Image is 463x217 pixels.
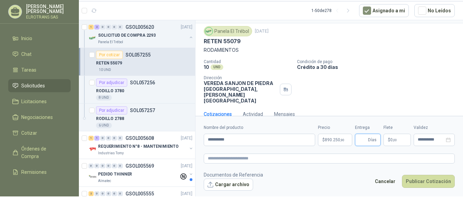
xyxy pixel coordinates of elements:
[118,136,123,141] div: 0
[8,111,71,124] a: Negociaciones
[21,113,53,121] span: Negociaciones
[318,134,352,146] p: $890.250,90
[96,123,112,128] div: 6 UND
[98,32,156,39] p: SOLICITUD DE COMPRA 2293
[325,138,344,142] span: 890.250
[126,25,154,29] p: GSOL005620
[118,164,123,168] div: 0
[359,4,409,17] button: Asignado a mi
[390,138,397,142] span: 0
[94,164,99,168] div: 0
[79,104,195,131] a: Por adjudicarSOL057257RODILLO 27886 UND
[96,51,123,59] div: Por cotizar
[243,110,263,118] div: Actividad
[98,143,179,150] p: REQUERIMIENTO N°8 - MANTENIMIENTO
[88,134,194,156] a: 1 1 0 0 0 0 GSOL005608[DATE] Company LogoREQUERIMIENTO N°8 - MANTENIMIENTOIndustrias Tomy
[96,106,127,114] div: Por adjudicar
[204,171,263,179] p: Documentos de Referencia
[355,124,381,131] label: Entrega
[96,79,127,87] div: Por adjudicar
[26,15,71,19] p: ELROTRANS SAS
[100,136,105,141] div: 0
[106,164,111,168] div: 0
[8,48,71,61] a: Chat
[88,191,94,196] div: 2
[181,191,192,197] p: [DATE]
[100,191,105,196] div: 0
[88,25,94,29] div: 1
[21,98,47,105] span: Licitaciones
[181,24,192,31] p: [DATE]
[126,52,151,57] p: SOL057255
[88,162,194,184] a: 0 0 0 0 0 0 GSOL005569[DATE] Company LogoPEDIDO THINNERAlmatec
[126,164,154,168] p: GSOL005569
[88,34,97,42] img: Company Logo
[21,35,32,42] span: Inicio
[204,179,253,191] button: Cargar archivo
[204,64,209,70] p: 10
[204,59,292,64] p: Cantidad
[94,191,99,196] div: 0
[388,138,390,142] span: $
[8,32,71,45] a: Inicio
[8,166,71,179] a: Remisiones
[8,79,71,92] a: Solicitudes
[98,150,124,156] p: Industrias Tomy
[88,136,94,141] div: 1
[371,175,399,188] button: Cancelar
[21,168,47,176] span: Remisiones
[21,66,36,74] span: Tareas
[204,110,232,118] div: Cotizaciones
[94,25,99,29] div: 2
[98,39,123,45] p: Panela El Trébol
[8,63,71,76] a: Tareas
[112,136,117,141] div: 0
[204,26,252,36] div: Panela El Trébol
[88,23,194,45] a: 1 2 0 0 0 0 GSOL005620[DATE] Company LogoSOLICITUD DE COMPRA 2293Panela El Trébol
[402,175,455,188] button: Publicar Cotización
[383,134,411,146] p: $ 0,00
[21,82,45,89] span: Solicitudes
[100,164,105,168] div: 0
[106,25,111,29] div: 0
[112,191,117,196] div: 0
[118,191,123,196] div: 0
[118,25,123,29] div: 0
[8,142,71,163] a: Órdenes de Compra
[255,28,269,35] p: [DATE]
[204,75,277,80] p: Dirección
[204,80,277,104] p: VEREDA SANJON DE PIEDRA [GEOGRAPHIC_DATA] , [PERSON_NAME][GEOGRAPHIC_DATA]
[414,4,455,17] button: No Leídos
[181,163,192,169] p: [DATE]
[383,124,411,131] label: Flete
[100,25,105,29] div: 0
[96,60,122,67] p: RETEN 55079
[126,191,154,196] p: GSOL005555
[204,124,315,131] label: Nombre del producto
[318,124,352,131] label: Precio
[79,48,195,76] a: Por cotizarSOL057255RETEN 5507910 UND
[98,178,111,184] p: Almatec
[205,27,213,35] img: Company Logo
[368,134,377,146] span: Días
[8,95,71,108] a: Licitaciones
[204,38,241,45] p: RETEN 55079
[204,46,455,54] p: RODAMIENTOS
[112,25,117,29] div: 0
[181,135,192,142] p: [DATE]
[98,171,132,178] p: PEDIDO THINNER
[393,138,397,142] span: ,00
[21,129,37,137] span: Cotizar
[8,126,71,140] a: Cotizar
[130,80,155,85] p: SOL057256
[297,64,460,70] p: Crédito a 30 días
[26,4,71,14] p: [PERSON_NAME] [PERSON_NAME]
[21,145,64,160] span: Órdenes de Compra
[96,95,112,100] div: 8 UND
[88,145,97,153] img: Company Logo
[130,108,155,113] p: SOL057257
[106,191,111,196] div: 0
[414,124,455,131] label: Validez
[112,164,117,168] div: 0
[96,116,124,122] p: RODILLO 2788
